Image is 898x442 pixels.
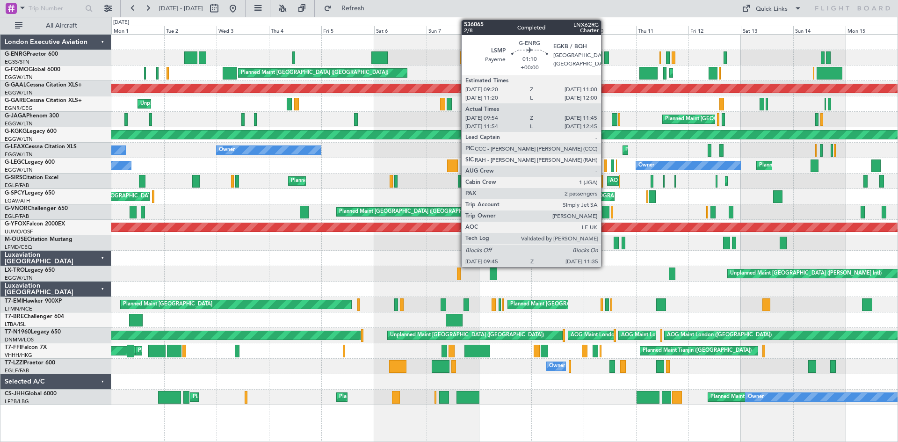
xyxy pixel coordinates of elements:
div: Planned Maint Tianjin ([GEOGRAPHIC_DATA]) [643,344,752,358]
div: Wed 3 [217,26,269,34]
a: EGLF/FAB [5,213,29,220]
div: AOG Maint London ([GEOGRAPHIC_DATA]) [667,328,772,342]
div: Unplanned Maint [GEOGRAPHIC_DATA] ([PERSON_NAME] Intl) [730,267,882,281]
div: Planned Maint [GEOGRAPHIC_DATA] ([GEOGRAPHIC_DATA]) [291,174,438,188]
a: T7-EMIHawker 900XP [5,298,62,304]
div: Planned Maint [GEOGRAPHIC_DATA] [510,297,600,312]
button: Refresh [319,1,376,16]
div: Planned Maint [GEOGRAPHIC_DATA] ([GEOGRAPHIC_DATA]) [339,390,486,404]
div: Sat 13 [741,26,793,34]
span: LX-TRO [5,268,25,273]
div: Sun 14 [793,26,846,34]
a: T7-FFIFalcon 7X [5,345,47,350]
a: DNMM/LOS [5,336,34,343]
a: LGAV/ATH [5,197,30,204]
a: LX-TROLegacy 650 [5,268,55,273]
a: G-KGKGLegacy 600 [5,129,57,134]
a: G-ENRGPraetor 600 [5,51,58,57]
span: G-GARE [5,98,26,103]
a: G-JAGAPhenom 300 [5,113,59,119]
a: G-LEAXCessna Citation XLS [5,144,77,150]
a: M-OUSECitation Mustang [5,237,72,242]
span: T7-LZZI [5,360,24,366]
a: T7-BREChallenger 604 [5,314,64,319]
span: G-FOMO [5,67,29,72]
div: Sun 7 [427,26,479,34]
a: EGLF/FAB [5,367,29,374]
span: G-SPCY [5,190,25,196]
div: Planned Maint [GEOGRAPHIC_DATA] ([GEOGRAPHIC_DATA]) [193,390,340,404]
div: [DATE] [113,19,129,27]
a: G-GARECessna Citation XLS+ [5,98,82,103]
span: G-LEGC [5,159,25,165]
div: Planned Maint [GEOGRAPHIC_DATA] ([GEOGRAPHIC_DATA]) [665,112,812,126]
span: T7-FFI [5,345,21,350]
span: G-GAAL [5,82,26,88]
a: EGLF/FAB [5,182,29,189]
span: CS-JHH [5,391,25,397]
a: EGGW/LTN [5,151,33,158]
div: Planned Maint [GEOGRAPHIC_DATA] ([GEOGRAPHIC_DATA]) [339,205,486,219]
a: UUMO/OSF [5,228,33,235]
div: Planned Maint [GEOGRAPHIC_DATA] ([GEOGRAPHIC_DATA] Intl) [138,344,294,358]
span: G-SIRS [5,175,22,181]
div: Planned Maint [GEOGRAPHIC_DATA] ([GEOGRAPHIC_DATA]) [672,66,819,80]
a: G-GAALCessna Citation XLS+ [5,82,82,88]
a: CS-JHHGlobal 6000 [5,391,57,397]
div: Owner [748,390,764,404]
div: Thu 4 [269,26,321,34]
a: EGNR/CEG [5,105,33,112]
div: Thu 11 [636,26,688,34]
span: M-OUSE [5,237,27,242]
div: Mon 8 [479,26,531,34]
a: EGSS/STN [5,58,29,65]
div: Unplanned Maint [GEOGRAPHIC_DATA] ([GEOGRAPHIC_DATA]) [390,328,544,342]
a: EGGW/LTN [5,89,33,96]
button: Quick Links [737,1,806,16]
div: Unplanned Maint Chester [505,97,565,111]
div: Unplanned Maint [GEOGRAPHIC_DATA] ([PERSON_NAME] Intl) [548,189,699,203]
div: Unplanned Maint Chester [140,97,201,111]
a: T7-N1960Legacy 650 [5,329,61,335]
div: Cleaning [GEOGRAPHIC_DATA] ([PERSON_NAME] Intl) [79,189,211,203]
div: Owner [549,359,565,373]
div: Sat 6 [374,26,427,34]
button: All Aircraft [10,18,101,33]
a: LFPB/LBG [5,398,29,405]
div: AOG Maint London ([GEOGRAPHIC_DATA]) [621,328,726,342]
a: EGGW/LTN [5,136,33,143]
span: All Aircraft [24,22,99,29]
div: Mon 1 [112,26,164,34]
div: Tue 9 [531,26,584,34]
span: Refresh [333,5,373,12]
div: Planned Maint [GEOGRAPHIC_DATA] [123,297,212,312]
a: LFMD/CEQ [5,244,32,251]
span: G-KGKG [5,129,27,134]
div: Quick Links [756,5,788,14]
span: G-YFOX [5,221,26,227]
div: Tue 2 [164,26,217,34]
span: T7-N1960 [5,329,31,335]
a: LTBA/ISL [5,321,26,328]
div: Planned Maint [GEOGRAPHIC_DATA] ([GEOGRAPHIC_DATA]) [710,390,858,404]
div: No Crew [481,51,503,65]
a: EGGW/LTN [5,275,33,282]
div: AOG Maint London ([GEOGRAPHIC_DATA]) [571,328,675,342]
a: EGGW/LTN [5,74,33,81]
span: [DATE] - [DATE] [159,4,203,13]
a: EGGW/LTN [5,167,33,174]
span: G-LEAX [5,144,25,150]
a: LFMN/NCE [5,305,32,312]
div: Owner [638,159,654,173]
div: Mon 15 [846,26,898,34]
a: G-VNORChallenger 650 [5,206,68,211]
span: G-JAGA [5,113,26,119]
a: G-LEGCLegacy 600 [5,159,55,165]
div: Fri 5 [321,26,374,34]
a: G-SIRSCitation Excel [5,175,58,181]
div: Owner [219,143,235,157]
span: T7-BRE [5,314,24,319]
div: Fri 12 [688,26,741,34]
a: EGGW/LTN [5,120,33,127]
div: Planned Maint [GEOGRAPHIC_DATA] ([GEOGRAPHIC_DATA]) [241,66,388,80]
